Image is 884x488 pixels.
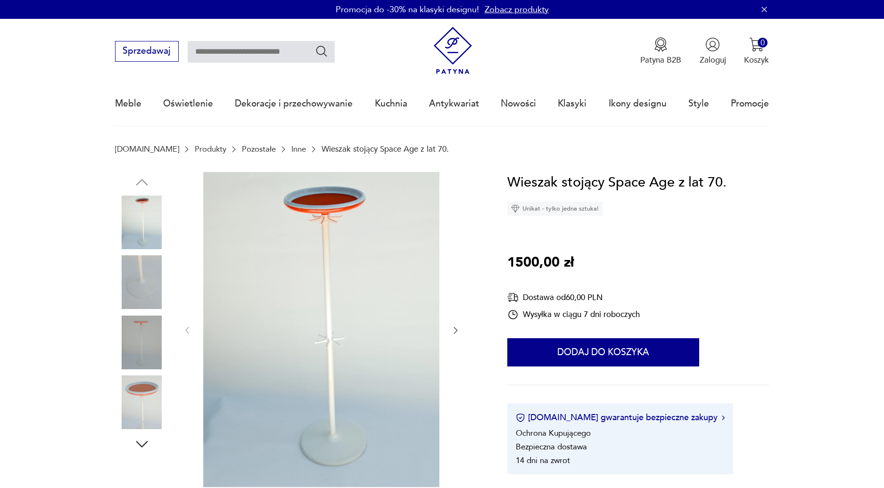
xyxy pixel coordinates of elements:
button: Dodaj do koszyka [507,338,699,366]
a: [DOMAIN_NAME] [115,145,179,154]
img: Ikonka użytkownika [705,37,720,52]
button: Patyna B2B [640,37,681,65]
a: Inne [291,145,306,154]
li: Ochrona Kupującego [516,428,591,439]
div: Wysyłka w ciągu 7 dni roboczych [507,309,640,320]
p: Patyna B2B [640,55,681,65]
div: Dostawa od 60,00 PLN [507,292,640,303]
img: Zdjęcie produktu Wieszak stojący Space Age z lat 70. [115,195,169,249]
a: Ikony designu [609,82,667,125]
p: Promocja do -30% na klasyki designu! [336,4,479,16]
button: Sprzedawaj [115,41,179,62]
li: Bezpieczna dostawa [516,441,587,452]
a: Ikona medaluPatyna B2B [640,37,681,65]
img: Zdjęcie produktu Wieszak stojący Space Age z lat 70. [115,316,169,369]
button: Szukaj [315,44,329,58]
div: Unikat - tylko jedna sztuka! [507,202,603,216]
img: Ikona strzałki w prawo [722,415,725,420]
a: Zobacz produkty [485,4,549,16]
img: Ikona medalu [653,37,668,52]
a: Sprzedawaj [115,48,179,56]
a: Kuchnia [375,82,407,125]
img: Ikona certyfikatu [516,413,525,423]
img: Patyna - sklep z meblami i dekoracjami vintage [429,27,477,74]
a: Oświetlenie [163,82,213,125]
img: Ikona diamentu [511,204,520,213]
p: Zaloguj [700,55,726,65]
a: Promocje [731,82,769,125]
h1: Wieszak stojący Space Age z lat 70. [507,172,727,194]
img: Zdjęcie produktu Wieszak stojący Space Age z lat 70. [115,375,169,429]
img: Zdjęcie produktu Wieszak stojący Space Age z lat 70. [115,255,169,309]
img: Ikona koszyka [749,37,764,52]
a: Meble [115,82,141,125]
a: Klasyki [558,82,587,125]
a: Antykwariat [429,82,479,125]
button: [DOMAIN_NAME] gwarantuje bezpieczne zakupy [516,412,725,423]
a: Dekoracje i przechowywanie [235,82,353,125]
a: Style [688,82,709,125]
p: 1500,00 zł [507,252,574,274]
div: 0 [758,38,768,48]
a: Pozostałe [242,145,276,154]
li: 14 dni na zwrot [516,455,570,466]
button: Zaloguj [700,37,726,65]
p: Wieszak stojący Space Age z lat 70. [322,145,449,154]
a: Produkty [195,145,226,154]
img: Zdjęcie produktu Wieszak stojący Space Age z lat 70. [203,172,439,488]
button: 0Koszyk [744,37,769,65]
a: Nowości [501,82,536,125]
p: Koszyk [744,55,769,65]
img: Ikona dostawy [507,292,519,303]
